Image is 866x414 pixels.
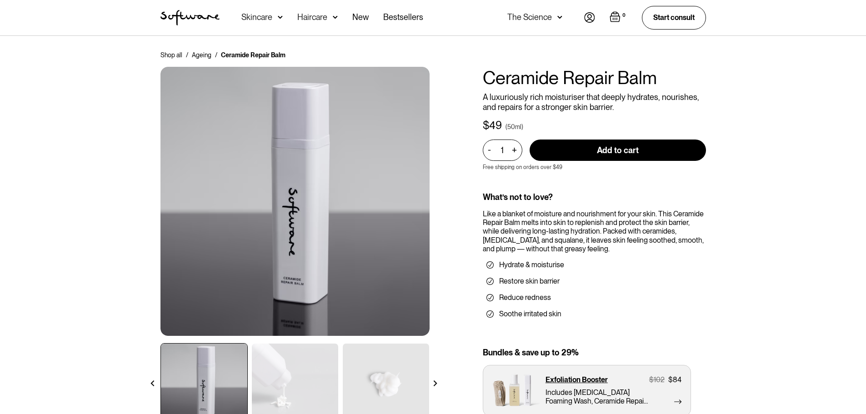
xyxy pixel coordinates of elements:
[507,13,552,22] div: The Science
[486,309,702,319] li: Soothe irritated skin
[483,67,706,89] h1: Ceramide Repair Balm
[673,375,681,384] div: 84
[483,192,706,202] div: What’s not to love?
[530,140,706,161] input: Add to cart
[215,50,217,60] div: /
[654,375,665,384] div: 102
[192,50,211,60] a: Ageing
[546,388,649,405] p: Includes [MEDICAL_DATA] Foaming Wash, Ceramide Repair Balm and Cleansing Cloth
[432,380,438,386] img: arrow right
[333,13,338,22] img: arrow down
[150,380,155,386] img: arrow left
[489,119,502,132] div: 49
[483,92,706,112] p: A luxuriously rich moisturiser that deeply hydrates, nourishes, and repairs for a stronger skin b...
[483,164,562,170] p: Free shipping on orders over $49
[546,375,608,384] p: Exfoliation Booster
[557,13,562,22] img: arrow down
[241,13,272,22] div: Skincare
[649,375,654,384] div: $
[506,122,523,131] div: (50ml)
[186,50,188,60] div: /
[642,6,706,29] a: Start consult
[488,145,494,155] div: -
[160,10,220,25] a: home
[160,50,182,60] a: Shop all
[486,293,702,302] li: Reduce redness
[510,145,520,155] div: +
[297,13,327,22] div: Haircare
[486,277,702,286] li: Restore skin barrier
[483,119,489,132] div: $
[221,50,285,60] div: Ceramide Repair Balm
[160,10,220,25] img: Software Logo
[160,67,430,336] img: Ceramide Moisturiser
[483,209,706,253] div: Like a blanket of moisture and nourishment for your skin. This Ceramide Repair Balm melts into sk...
[621,11,627,20] div: 0
[278,13,283,22] img: arrow down
[668,375,673,384] div: $
[610,11,627,24] a: Open cart
[483,348,706,358] div: Bundles & save up to 29%
[486,260,702,269] li: Hydrate & moisturise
